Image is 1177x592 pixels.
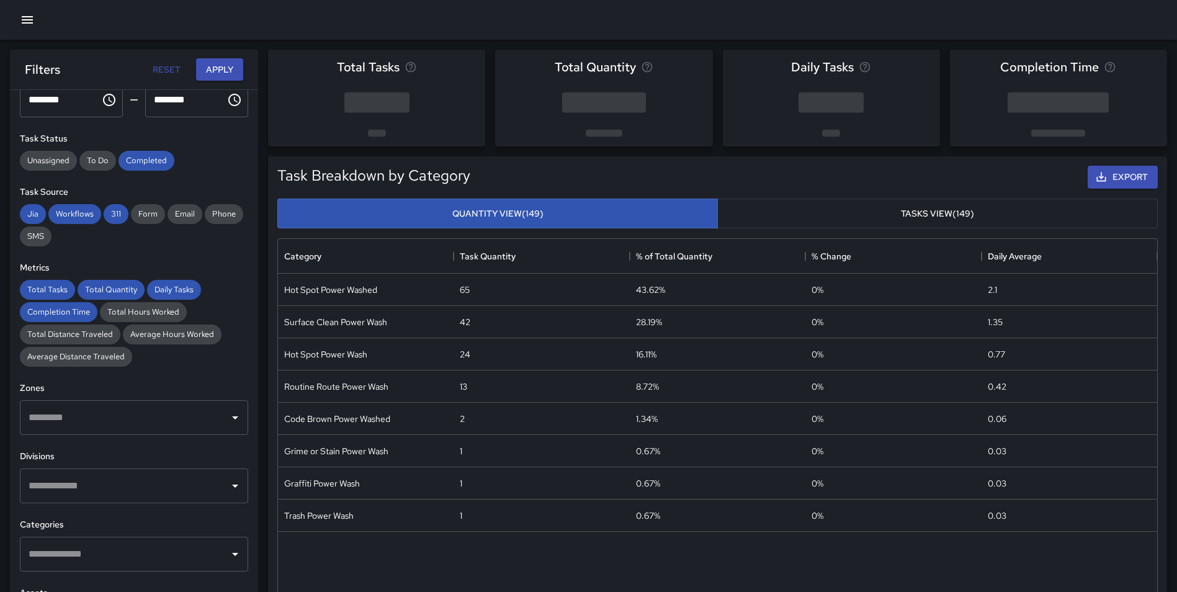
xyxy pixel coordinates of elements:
[988,380,1006,393] div: 0.42
[20,302,97,322] div: Completion Time
[636,445,660,457] div: 0.67%
[636,380,659,393] div: 8.72%
[146,58,186,81] button: Reset
[460,284,470,296] div: 65
[278,239,454,274] div: Category
[277,166,470,186] h5: Task Breakdown by Category
[1104,61,1116,73] svg: Average time taken to complete tasks in the selected period, compared to the previous period.
[78,280,145,300] div: Total Quantity
[337,57,400,77] span: Total Tasks
[988,316,1003,328] div: 1.35
[168,204,202,224] div: Email
[636,239,712,274] div: % of Total Quantity
[20,450,248,464] h6: Divisions
[859,61,871,73] svg: Average number of tasks per day in the selected period, compared to the previous period.
[100,307,187,317] span: Total Hours Worked
[460,445,462,457] div: 1
[284,284,377,296] div: Hot Spot Power Washed
[20,284,75,295] span: Total Tasks
[1000,57,1099,77] span: Completion Time
[1088,166,1158,189] button: Export
[284,239,321,274] div: Category
[284,445,388,457] div: Grime or Stain Power Wash
[147,280,201,300] div: Daily Tasks
[48,204,101,224] div: Workflows
[25,60,60,79] h6: Filters
[555,57,636,77] span: Total Quantity
[636,348,656,361] div: 16.11%
[97,87,122,112] button: Choose time, selected time is 12:00 AM
[205,209,243,219] span: Phone
[636,284,665,296] div: 43.62%
[284,380,388,393] div: Routine Route Power Wash
[812,284,823,296] span: 0 %
[20,347,132,367] div: Average Distance Traveled
[641,61,653,73] svg: Total task quantity in the selected period, compared to the previous period.
[791,57,854,77] span: Daily Tasks
[20,186,248,199] h6: Task Source
[20,382,248,395] h6: Zones
[812,445,823,457] span: 0 %
[226,477,244,495] button: Open
[636,316,662,328] div: 28.19%
[20,155,77,166] span: Unassigned
[277,199,718,229] button: Quantity View(149)
[100,302,187,322] div: Total Hours Worked
[20,204,46,224] div: Jia
[805,239,981,274] div: % Change
[717,199,1158,229] button: Tasks View(149)
[812,316,823,328] span: 0 %
[284,348,367,361] div: Hot Spot Power Wash
[226,545,244,563] button: Open
[636,477,660,490] div: 0.67%
[20,280,75,300] div: Total Tasks
[812,477,823,490] span: 0 %
[104,204,128,224] div: 311
[20,351,132,362] span: Average Distance Traveled
[20,226,51,246] div: SMS
[284,477,360,490] div: Graffiti Power Wash
[460,380,467,393] div: 13
[20,307,97,317] span: Completion Time
[460,413,465,425] div: 2
[454,239,629,274] div: Task Quantity
[812,348,823,361] span: 0 %
[20,209,46,219] span: Jia
[20,518,248,532] h6: Categories
[982,239,1157,274] div: Daily Average
[988,239,1042,274] div: Daily Average
[131,209,165,219] span: Form
[812,239,851,274] div: % Change
[168,209,202,219] span: Email
[988,509,1006,522] div: 0.03
[988,445,1006,457] div: 0.03
[284,413,390,425] div: Code Brown Power Washed
[460,348,470,361] div: 24
[123,325,222,344] div: Average Hours Worked
[630,239,805,274] div: % of Total Quantity
[222,87,247,112] button: Choose time, selected time is 11:59 PM
[119,155,174,166] span: Completed
[988,477,1006,490] div: 0.03
[460,509,462,522] div: 1
[123,329,222,339] span: Average Hours Worked
[20,151,77,171] div: Unassigned
[460,239,516,274] div: Task Quantity
[988,413,1006,425] div: 0.06
[284,509,354,522] div: Trash Power Wash
[79,151,116,171] div: To Do
[131,204,165,224] div: Form
[147,284,201,295] span: Daily Tasks
[78,284,145,295] span: Total Quantity
[405,61,417,73] svg: Total number of tasks in the selected period, compared to the previous period.
[20,261,248,275] h6: Metrics
[196,58,243,81] button: Apply
[812,380,823,393] span: 0 %
[20,132,248,146] h6: Task Status
[988,348,1005,361] div: 0.77
[79,155,116,166] span: To Do
[284,316,387,328] div: Surface Clean Power Wash
[20,231,51,241] span: SMS
[988,284,997,296] div: 2.1
[20,329,120,339] span: Total Distance Traveled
